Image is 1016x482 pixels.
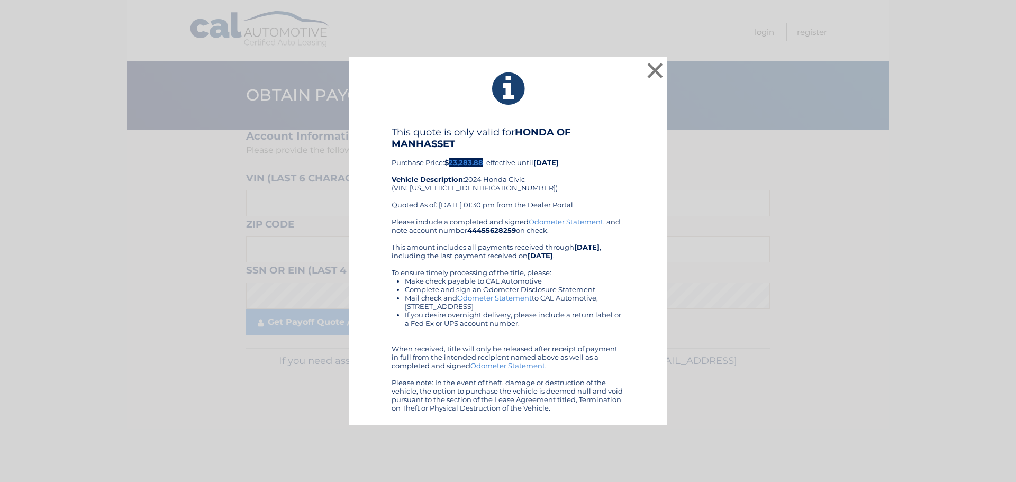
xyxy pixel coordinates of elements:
div: Purchase Price: , effective until 2024 Honda Civic (VIN: [US_VEHICLE_IDENTIFICATION_NUMBER]) Quot... [392,126,624,217]
li: Complete and sign an Odometer Disclosure Statement [405,285,624,294]
strong: Vehicle Description: [392,175,465,184]
div: Please include a completed and signed , and note account number on check. This amount includes al... [392,217,624,412]
a: Odometer Statement [457,294,532,302]
h4: This quote is only valid for [392,126,624,150]
li: Mail check and to CAL Automotive, [STREET_ADDRESS] [405,294,624,311]
b: 44455628259 [467,226,516,234]
li: If you desire overnight delivery, please include a return label or a Fed Ex or UPS account number. [405,311,624,328]
b: [DATE] [528,251,553,260]
b: HONDA OF MANHASSET [392,126,571,150]
li: Make check payable to CAL Automotive [405,277,624,285]
b: [DATE] [574,243,600,251]
b: [DATE] [533,158,559,167]
b: $23,283.88 [444,158,483,167]
a: Odometer Statement [529,217,603,226]
a: Odometer Statement [470,361,545,370]
button: × [645,60,666,81]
